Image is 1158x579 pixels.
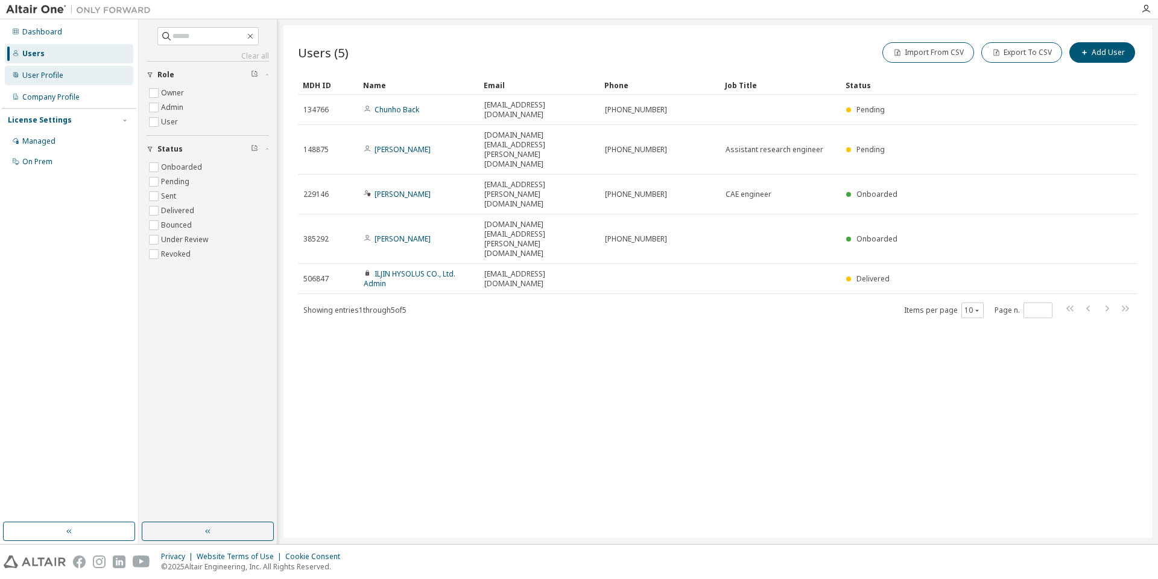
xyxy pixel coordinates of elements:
span: Page n. [995,302,1052,318]
span: Onboarded [856,234,897,244]
a: Chunho Back [375,104,419,115]
span: [PHONE_NUMBER] [605,234,667,244]
div: Name [363,75,474,95]
a: [PERSON_NAME] [375,144,431,155]
a: ILJIN HYSOLUS CO., Ltd. Admin [364,269,455,289]
button: Import From CSV [882,42,974,63]
div: MDH ID [303,75,353,95]
span: 385292 [303,234,329,244]
label: Owner [161,86,186,100]
span: [PHONE_NUMBER] [605,145,667,155]
span: Clear filter [251,70,258,80]
span: Pending [856,144,885,155]
span: [PHONE_NUMBER] [605,190,667,199]
span: [DOMAIN_NAME][EMAIL_ADDRESS][PERSON_NAME][DOMAIN_NAME] [484,130,594,169]
button: Role [147,62,269,88]
div: Cookie Consent [285,552,347,561]
div: Privacy [161,552,197,561]
div: Company Profile [22,92,80,102]
span: Clear filter [251,144,258,154]
div: On Prem [22,157,52,167]
p: © 2025 Altair Engineering, Inc. All Rights Reserved. [161,561,347,572]
span: Role [157,70,174,80]
label: Revoked [161,247,193,261]
img: altair_logo.svg [4,555,66,568]
span: Pending [856,104,885,115]
label: Admin [161,100,186,115]
label: Onboarded [161,160,204,174]
span: Items per page [904,302,984,318]
div: Email [484,75,595,95]
span: 506847 [303,274,329,284]
span: Showing entries 1 through 5 of 5 [303,305,407,315]
img: Altair One [6,4,157,16]
div: Website Terms of Use [197,552,285,561]
div: Users [22,49,45,59]
button: Status [147,136,269,162]
div: Phone [604,75,715,95]
span: 229146 [303,190,329,199]
label: Under Review [161,232,210,247]
label: Pending [161,174,192,189]
span: Onboarded [856,189,897,199]
button: Export To CSV [981,42,1062,63]
span: [EMAIL_ADDRESS][DOMAIN_NAME] [484,269,594,289]
span: Assistant research engineer [726,145,823,155]
div: Status [846,75,1075,95]
span: Delivered [856,274,890,284]
div: Dashboard [22,27,62,37]
a: [PERSON_NAME] [375,189,431,199]
img: facebook.svg [73,555,86,568]
div: User Profile [22,71,63,80]
img: instagram.svg [93,555,106,568]
div: Managed [22,136,55,146]
span: [PHONE_NUMBER] [605,105,667,115]
span: [DOMAIN_NAME][EMAIL_ADDRESS][PERSON_NAME][DOMAIN_NAME] [484,220,594,258]
span: [EMAIL_ADDRESS][PERSON_NAME][DOMAIN_NAME] [484,180,594,209]
span: 148875 [303,145,329,155]
label: Delivered [161,203,197,218]
div: License Settings [8,115,72,125]
button: Add User [1069,42,1135,63]
span: [EMAIL_ADDRESS][DOMAIN_NAME] [484,100,594,120]
span: Status [157,144,183,154]
label: Sent [161,189,179,203]
label: User [161,115,180,129]
span: CAE engineer [726,190,771,199]
a: [PERSON_NAME] [375,234,431,244]
label: Bounced [161,218,194,232]
div: Job Title [725,75,836,95]
span: Users (5) [298,44,349,61]
a: Clear all [147,51,269,61]
span: 134766 [303,105,329,115]
img: youtube.svg [133,555,150,568]
img: linkedin.svg [113,555,125,568]
button: 10 [964,305,981,315]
